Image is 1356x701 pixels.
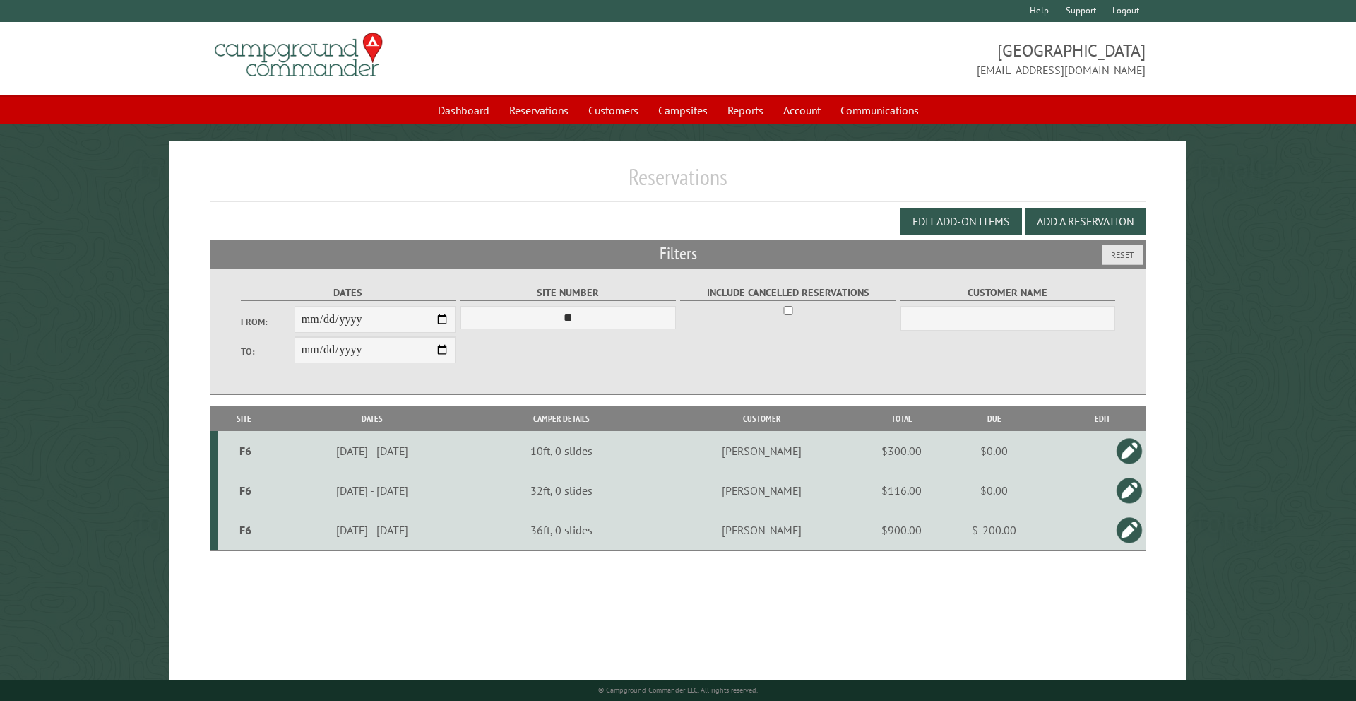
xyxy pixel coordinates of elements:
[241,345,295,358] label: To:
[473,510,650,550] td: 36ft, 0 slides
[873,510,929,550] td: $900.00
[873,431,929,471] td: $300.00
[429,97,498,124] a: Dashboard
[719,97,772,124] a: Reports
[218,406,271,431] th: Site
[223,483,269,497] div: F6
[460,285,676,301] label: Site Number
[1102,245,1143,265] button: Reset
[223,523,269,537] div: F6
[929,406,1059,431] th: Due
[473,406,650,431] th: Camper Details
[650,471,873,510] td: [PERSON_NAME]
[1025,208,1146,235] button: Add a Reservation
[873,406,929,431] th: Total
[210,163,1146,202] h1: Reservations
[273,444,471,458] div: [DATE] - [DATE]
[270,406,473,431] th: Dates
[650,406,873,431] th: Customer
[210,28,387,83] img: Campground Commander
[241,285,456,301] label: Dates
[273,523,471,537] div: [DATE] - [DATE]
[473,431,650,471] td: 10ft, 0 slides
[650,510,873,550] td: [PERSON_NAME]
[900,285,1116,301] label: Customer Name
[873,471,929,510] td: $116.00
[223,444,269,458] div: F6
[678,39,1146,78] span: [GEOGRAPHIC_DATA] [EMAIL_ADDRESS][DOMAIN_NAME]
[680,285,896,301] label: Include Cancelled Reservations
[580,97,647,124] a: Customers
[929,471,1059,510] td: $0.00
[900,208,1022,235] button: Edit Add-on Items
[929,510,1059,550] td: $-200.00
[501,97,577,124] a: Reservations
[241,315,295,329] label: From:
[598,685,758,695] small: © Campground Commander LLC. All rights reserved.
[1059,406,1146,431] th: Edit
[473,471,650,510] td: 32ft, 0 slides
[210,240,1146,267] h2: Filters
[775,97,829,124] a: Account
[273,483,471,497] div: [DATE] - [DATE]
[832,97,927,124] a: Communications
[929,431,1059,471] td: $0.00
[650,431,873,471] td: [PERSON_NAME]
[650,97,716,124] a: Campsites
